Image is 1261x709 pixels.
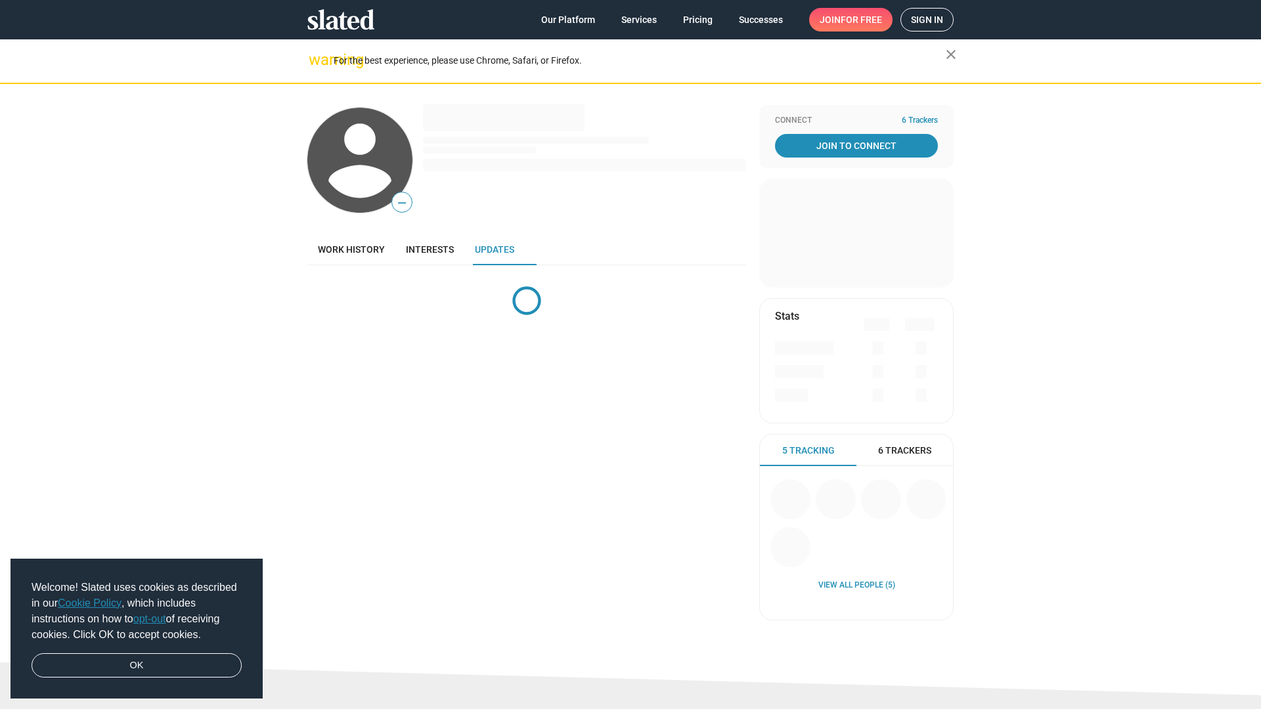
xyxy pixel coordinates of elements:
[841,8,882,32] span: for free
[531,8,606,32] a: Our Platform
[392,194,412,211] span: —
[739,8,783,32] span: Successes
[318,244,385,255] span: Work history
[775,116,938,126] div: Connect
[58,597,122,609] a: Cookie Policy
[334,52,946,70] div: For the best experience, please use Chrome, Safari, or Firefox.
[32,653,242,678] a: dismiss cookie message
[307,234,395,265] a: Work history
[541,8,595,32] span: Our Platform
[728,8,793,32] a: Successes
[902,116,938,126] span: 6 Trackers
[673,8,723,32] a: Pricing
[309,52,324,68] mat-icon: warning
[820,8,882,32] span: Join
[611,8,667,32] a: Services
[11,559,263,699] div: cookieconsent
[943,47,959,62] mat-icon: close
[900,8,954,32] a: Sign in
[775,309,799,323] mat-card-title: Stats
[878,444,931,457] span: 6 Trackers
[395,234,464,265] a: Interests
[621,8,657,32] span: Services
[683,8,713,32] span: Pricing
[818,580,895,591] a: View all People (5)
[782,444,835,457] span: 5 Tracking
[778,134,935,158] span: Join To Connect
[775,134,938,158] a: Join To Connect
[464,234,525,265] a: Updates
[133,613,166,624] a: opt-out
[809,8,893,32] a: Joinfor free
[475,244,514,255] span: Updates
[32,580,242,643] span: Welcome! Slated uses cookies as described in our , which includes instructions on how to of recei...
[406,244,454,255] span: Interests
[911,9,943,31] span: Sign in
